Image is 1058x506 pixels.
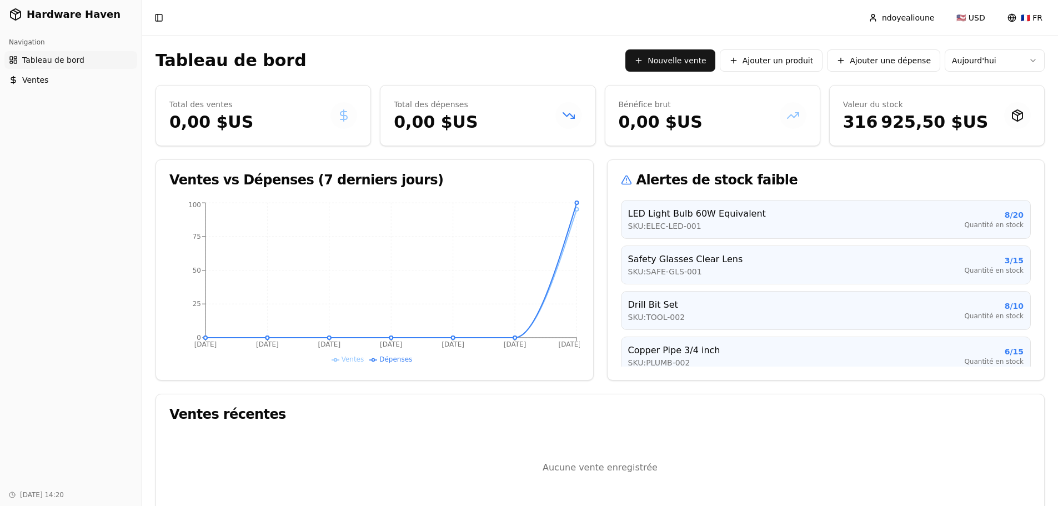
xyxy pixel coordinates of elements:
[4,33,137,51] div: Navigation
[964,312,1024,320] p: Quantité en stock
[193,300,201,308] tspan: 25
[628,344,965,357] p: Copper Pipe 3/4 inch
[625,49,715,72] button: Nouvelle vente
[504,340,527,348] tspan: [DATE]
[628,207,965,221] p: LED Light Bulb 60W Equivalent
[950,8,991,28] button: 🇺🇸 USD
[628,298,965,312] p: Drill Bit Set
[169,434,1031,501] div: Aucune vente enregistrée
[22,54,84,66] span: Tableau de bord
[4,51,137,69] a: Tableau de bord
[628,357,965,368] p: SKU: PLUMB-002
[628,221,965,232] p: SKU: ELEC-LED-001
[964,300,1024,312] p: 8 / 10
[169,112,330,132] p: 0,00 $US
[27,7,121,22] span: Hardware Haven
[964,346,1024,357] p: 6 / 15
[559,340,581,348] tspan: [DATE]
[442,340,464,348] tspan: [DATE]
[827,49,940,72] button: Ajouter une dépense
[628,253,965,266] p: Safety Glasses Clear Lens
[720,49,823,72] button: Ajouter un produit
[628,266,965,277] p: SKU: SAFE-GLS-001
[628,312,965,323] p: SKU: TOOL-002
[197,334,201,342] tspan: 0
[619,112,780,132] p: 0,00 $US
[169,173,580,187] div: Ventes vs Dépenses (7 derniers jours)
[964,221,1024,229] p: Quantité en stock
[619,99,780,110] p: Bénéfice brut
[194,340,217,348] tspan: [DATE]
[394,112,555,132] p: 0,00 $US
[1021,12,1042,23] span: 🇫🇷 FR
[964,209,1024,221] p: 8 / 20
[22,74,48,86] span: Ventes
[169,99,330,110] p: Total des ventes
[379,355,412,363] span: Dépenses
[342,355,364,363] span: Ventes
[4,71,137,89] a: Ventes
[394,99,555,110] p: Total des dépenses
[621,173,1031,187] div: Alertes de stock faible
[193,233,201,241] tspan: 75
[188,201,201,209] tspan: 100
[380,340,403,348] tspan: [DATE]
[4,488,137,502] div: [DATE] 14:20
[156,51,307,71] h1: Tableau de bord
[843,112,1004,132] p: 316 925,50 $US
[169,408,1031,421] div: Ventes récentes
[256,340,279,348] tspan: [DATE]
[318,340,341,348] tspan: [DATE]
[964,266,1024,275] p: Quantité en stock
[882,12,935,23] span: ndoyealioune
[1001,8,1049,28] button: 🇫🇷 FR
[862,8,941,28] button: ndoyealioune
[956,12,985,23] span: 🇺🇸 USD
[964,255,1024,266] p: 3 / 15
[193,267,201,274] tspan: 50
[843,99,1004,110] p: Valeur du stock
[964,357,1024,366] p: Quantité en stock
